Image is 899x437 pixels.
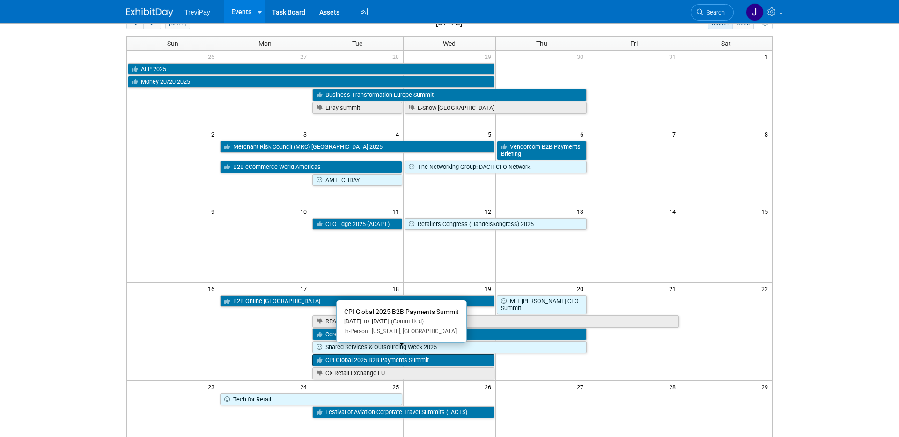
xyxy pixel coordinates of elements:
[487,128,495,140] span: 5
[312,102,402,114] a: EPay summit
[344,318,459,326] div: [DATE] to [DATE]
[671,128,680,140] span: 7
[576,381,588,393] span: 27
[312,89,587,101] a: Business Transformation Europe Summit
[576,51,588,62] span: 30
[668,283,680,294] span: 21
[299,205,311,217] span: 10
[435,17,463,28] h2: [DATE]
[344,308,459,315] span: CPI Global 2025 B2B Payments Summit
[299,51,311,62] span: 27
[207,283,219,294] span: 16
[210,205,219,217] span: 9
[576,205,588,217] span: 13
[395,128,403,140] span: 4
[126,8,173,17] img: ExhibitDay
[760,283,772,294] span: 22
[391,381,403,393] span: 25
[497,295,587,314] a: MIT [PERSON_NAME] CFO Summit
[389,318,424,325] span: (Committed)
[258,40,272,47] span: Mon
[484,205,495,217] span: 12
[405,102,587,114] a: E-Show [GEOGRAPHIC_DATA]
[391,51,403,62] span: 28
[220,393,402,406] a: Tech for Retail
[207,381,219,393] span: 23
[368,328,457,335] span: [US_STATE], [GEOGRAPHIC_DATA]
[302,128,311,140] span: 3
[405,218,587,230] a: Retailers Congress (Handelskongress) 2025
[312,174,402,186] a: AMTECHDAY
[210,128,219,140] span: 2
[312,367,494,379] a: CX Retail Exchange EU
[220,141,494,153] a: Merchant Risk Council (MRC) [GEOGRAPHIC_DATA] 2025
[299,283,311,294] span: 17
[128,63,494,75] a: AFP 2025
[299,381,311,393] span: 24
[220,161,402,173] a: B2B eCommerce World Americas
[352,40,362,47] span: Tue
[312,218,402,230] a: CFO Edge 2025 (ADAPT)
[484,381,495,393] span: 26
[312,328,587,341] a: Core Week
[443,40,456,47] span: Wed
[536,40,547,47] span: Thu
[312,341,587,353] a: Shared Services & Outsourcing Week 2025
[167,40,178,47] span: Sun
[184,8,210,16] span: TreviPay
[579,128,588,140] span: 6
[764,51,772,62] span: 1
[207,51,219,62] span: 26
[344,328,368,335] span: In-Person
[760,381,772,393] span: 29
[220,295,494,307] a: B2B Online [GEOGRAPHIC_DATA]
[484,51,495,62] span: 29
[312,315,678,328] a: RPA Conference
[703,9,725,16] span: Search
[312,354,494,366] a: CPI Global 2025 B2B Payments Summit
[405,161,587,173] a: The Networking Group: DACH CFO Network
[668,381,680,393] span: 28
[128,76,494,88] a: Money 20/20 2025
[760,205,772,217] span: 15
[668,51,680,62] span: 31
[630,40,638,47] span: Fri
[497,141,587,160] a: Vendorcom B2B Payments Briefing
[391,205,403,217] span: 11
[691,4,734,21] a: Search
[668,205,680,217] span: 14
[764,128,772,140] span: 8
[391,283,403,294] span: 18
[721,40,731,47] span: Sat
[576,283,588,294] span: 20
[484,283,495,294] span: 19
[746,3,764,21] img: Jim Salerno
[312,406,494,418] a: Festival of Aviation Corporate Travel Summits (FACTS)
